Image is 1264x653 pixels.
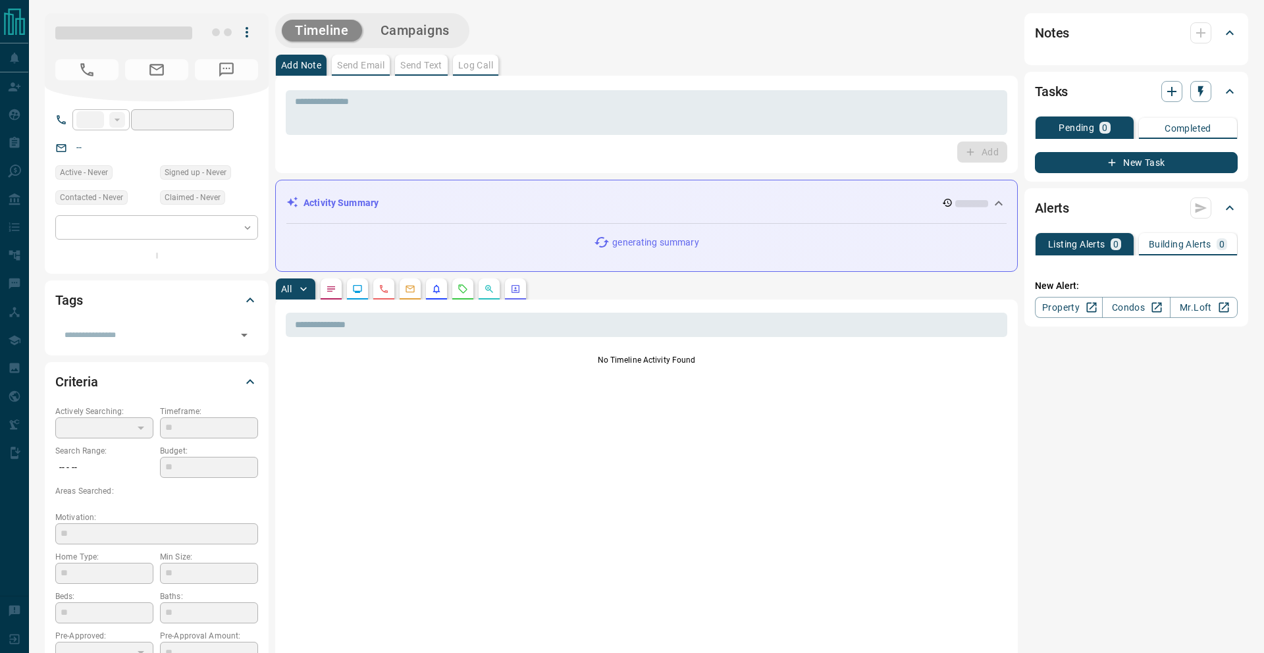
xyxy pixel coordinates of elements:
[160,405,258,417] p: Timeframe:
[286,354,1007,366] p: No Timeline Activity Found
[1035,76,1238,107] div: Tasks
[1035,197,1069,219] h2: Alerts
[281,284,292,294] p: All
[125,59,188,80] span: No Email
[1035,297,1103,318] a: Property
[165,166,226,179] span: Signed up - Never
[60,191,123,204] span: Contacted - Never
[1048,240,1105,249] p: Listing Alerts
[55,590,153,602] p: Beds:
[235,326,253,344] button: Open
[282,20,362,41] button: Timeline
[55,59,118,80] span: No Number
[55,405,153,417] p: Actively Searching:
[1035,17,1238,49] div: Notes
[160,445,258,457] p: Budget:
[55,290,82,311] h2: Tags
[510,284,521,294] svg: Agent Actions
[55,284,258,316] div: Tags
[160,630,258,642] p: Pre-Approval Amount:
[303,196,379,210] p: Activity Summary
[1170,297,1238,318] a: Mr.Loft
[55,511,258,523] p: Motivation:
[160,590,258,602] p: Baths:
[76,142,82,153] a: --
[379,284,389,294] svg: Calls
[55,485,258,497] p: Areas Searched:
[458,284,468,294] svg: Requests
[1035,192,1238,224] div: Alerts
[612,236,698,249] p: generating summary
[55,366,258,398] div: Criteria
[1102,297,1170,318] a: Condos
[1035,81,1068,102] h2: Tasks
[352,284,363,294] svg: Lead Browsing Activity
[55,551,153,563] p: Home Type:
[405,284,415,294] svg: Emails
[1035,22,1069,43] h2: Notes
[1035,279,1238,293] p: New Alert:
[1149,240,1211,249] p: Building Alerts
[55,630,153,642] p: Pre-Approved:
[1219,240,1224,249] p: 0
[1059,123,1094,132] p: Pending
[1102,123,1107,132] p: 0
[165,191,221,204] span: Claimed - Never
[286,191,1007,215] div: Activity Summary
[60,166,108,179] span: Active - Never
[281,61,321,70] p: Add Note
[160,551,258,563] p: Min Size:
[367,20,463,41] button: Campaigns
[484,284,494,294] svg: Opportunities
[326,284,336,294] svg: Notes
[195,59,258,80] span: No Number
[55,445,153,457] p: Search Range:
[1113,240,1119,249] p: 0
[1165,124,1211,133] p: Completed
[55,371,98,392] h2: Criteria
[55,457,153,479] p: -- - --
[431,284,442,294] svg: Listing Alerts
[1035,152,1238,173] button: New Task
